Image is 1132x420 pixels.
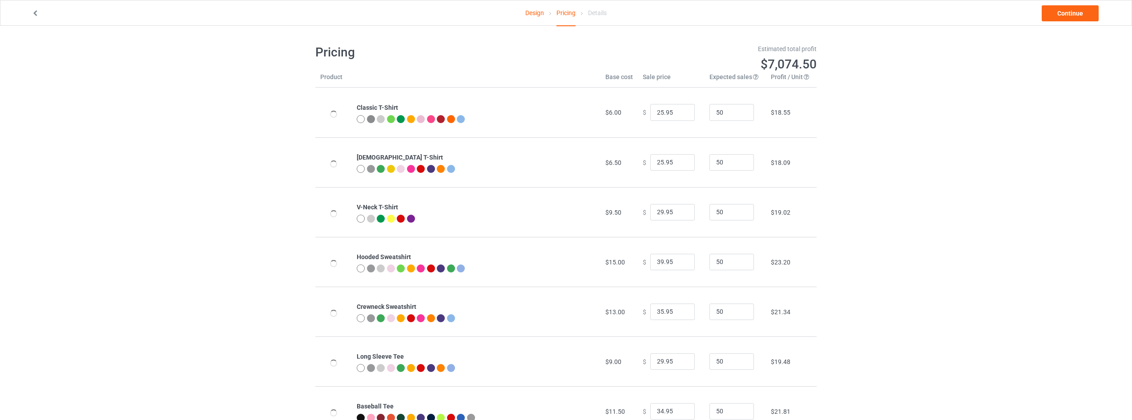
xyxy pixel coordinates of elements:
[525,0,544,25] a: Design
[643,109,646,116] span: $
[315,44,560,60] h1: Pricing
[771,358,790,365] span: $19.48
[1042,5,1099,21] a: Continue
[605,109,621,116] span: $6.00
[771,259,790,266] span: $23.20
[643,408,646,415] span: $
[643,358,646,365] span: $
[638,72,705,88] th: Sale price
[572,44,817,53] div: Estimated total profit
[771,159,790,166] span: $18.09
[367,115,375,123] img: heather_texture.png
[643,258,646,265] span: $
[605,358,621,365] span: $9.00
[357,353,404,360] b: Long Sleeve Tee
[357,253,411,260] b: Hooded Sweatshirt
[605,209,621,216] span: $9.50
[705,72,766,88] th: Expected sales
[605,408,625,415] span: $11.50
[761,57,817,72] span: $7,074.50
[357,204,398,211] b: V-Neck T-Shirt
[643,308,646,315] span: $
[605,159,621,166] span: $6.50
[357,154,443,161] b: [DEMOGRAPHIC_DATA] T-Shirt
[771,308,790,316] span: $21.34
[357,303,416,310] b: Crewneck Sweatshirt
[643,159,646,166] span: $
[643,208,646,216] span: $
[771,109,790,116] span: $18.55
[605,259,625,266] span: $15.00
[357,104,398,111] b: Classic T-Shirt
[556,0,576,26] div: Pricing
[588,0,607,25] div: Details
[357,403,394,410] b: Baseball Tee
[600,72,638,88] th: Base cost
[766,72,817,88] th: Profit / Unit
[315,72,352,88] th: Product
[605,308,625,316] span: $13.00
[771,408,790,415] span: $21.81
[771,209,790,216] span: $19.02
